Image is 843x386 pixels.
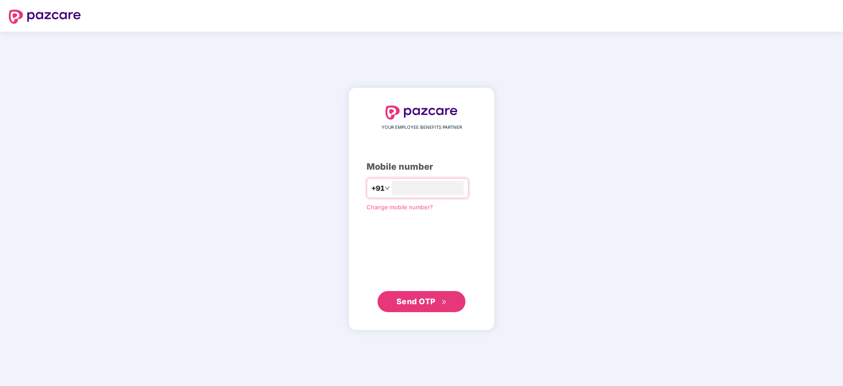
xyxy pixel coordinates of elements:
[367,160,476,174] div: Mobile number
[378,291,465,312] button: Send OTPdouble-right
[9,10,81,24] img: logo
[396,297,436,306] span: Send OTP
[385,186,390,191] span: down
[385,106,458,120] img: logo
[367,204,433,211] a: Change mobile number?
[382,124,462,131] span: YOUR EMPLOYEE BENEFITS PARTNER
[371,183,385,194] span: +91
[441,299,447,305] span: double-right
